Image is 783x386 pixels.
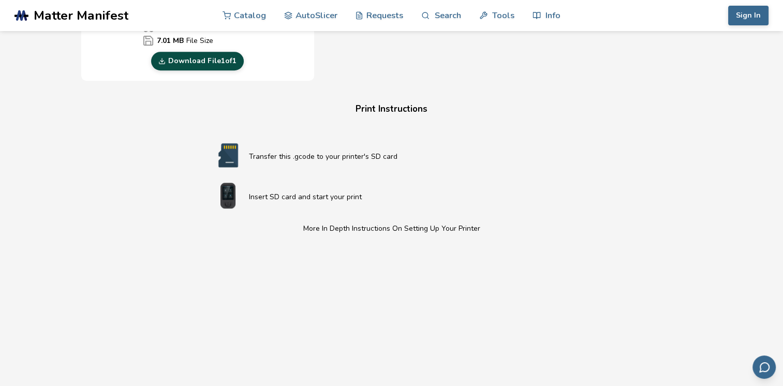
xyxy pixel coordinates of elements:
[208,142,249,168] img: SD card
[728,6,769,25] button: Sign In
[249,151,576,162] p: Transfer this .gcode to your printer's SD card
[157,35,184,46] b: 7.01 MB
[34,8,128,23] span: Matter Manifest
[208,183,249,209] img: Start print
[195,101,588,117] h4: Print Instructions
[151,52,244,70] a: Download File1of1
[142,35,154,47] span: Average Cost
[249,191,576,202] p: Insert SD card and start your print
[208,223,576,234] p: More In Depth Instructions On Setting Up Your Printer
[142,35,253,47] p: File Size
[752,355,776,379] button: Send feedback via email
